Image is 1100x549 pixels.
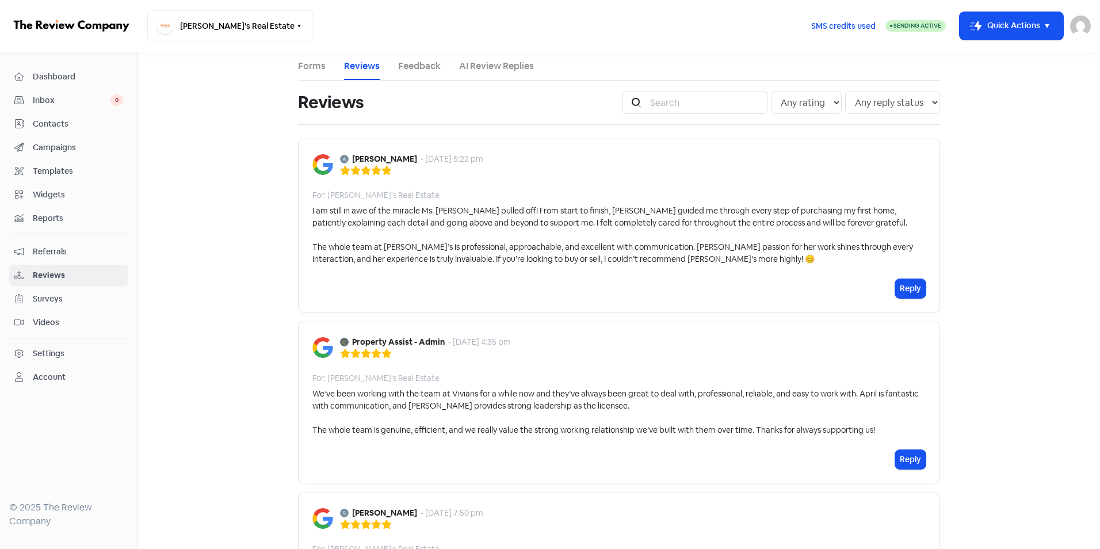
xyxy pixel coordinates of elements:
[33,142,123,154] span: Campaigns
[33,371,66,383] div: Account
[340,155,349,163] img: Avatar
[9,66,128,87] a: Dashboard
[885,19,946,33] a: Sending Active
[33,293,123,305] span: Surveys
[421,507,483,519] div: - [DATE] 7:50 pm
[9,343,128,364] a: Settings
[33,94,110,106] span: Inbox
[9,161,128,182] a: Templates
[893,22,941,29] span: Sending Active
[33,269,123,281] span: Reviews
[312,388,926,436] div: We’ve been working with the team at Vivians for a while now and they’ve always been great to deal...
[895,279,926,298] button: Reply
[352,336,445,348] b: Property Assist - Admin
[312,372,440,384] div: For: [PERSON_NAME]'s Real Estate
[147,10,314,41] button: [PERSON_NAME]'s Real Estate
[33,246,123,258] span: Referrals
[895,450,926,469] button: Reply
[9,367,128,388] a: Account
[312,189,440,201] div: For: [PERSON_NAME]'s Real Estate
[801,19,885,31] a: SMS credits used
[643,91,767,114] input: Search
[448,336,511,348] div: - [DATE] 4:35 pm
[33,71,123,83] span: Dashboard
[352,153,417,165] b: [PERSON_NAME]
[9,137,128,158] a: Campaigns
[33,165,123,177] span: Templates
[110,94,123,106] span: 0
[312,205,926,265] div: I am still in awe of the miracle Ms. [PERSON_NAME] pulled off! From start to finish, [PERSON_NAME...
[9,501,128,528] div: © 2025 The Review Company
[33,317,123,329] span: Videos
[398,59,441,73] a: Feedback
[352,507,417,519] b: [PERSON_NAME]
[33,118,123,130] span: Contacts
[340,509,349,517] img: Avatar
[421,153,483,165] div: - [DATE] 5:22 pm
[33,348,64,360] div: Settings
[33,189,123,201] span: Widgets
[9,241,128,262] a: Referrals
[9,265,128,286] a: Reviews
[9,288,128,310] a: Surveys
[340,338,349,346] img: Avatar
[9,208,128,229] a: Reports
[9,184,128,205] a: Widgets
[33,212,123,224] span: Reports
[459,59,534,73] a: AI Review Replies
[344,59,380,73] a: Reviews
[298,59,326,73] a: Forms
[312,508,333,529] img: Image
[9,113,128,135] a: Contacts
[1070,16,1091,36] img: User
[9,90,128,111] a: Inbox 0
[312,337,333,358] img: Image
[298,84,364,121] h1: Reviews
[811,20,876,32] span: SMS credits used
[312,154,333,175] img: Image
[960,12,1063,40] button: Quick Actions
[9,312,128,333] a: Videos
